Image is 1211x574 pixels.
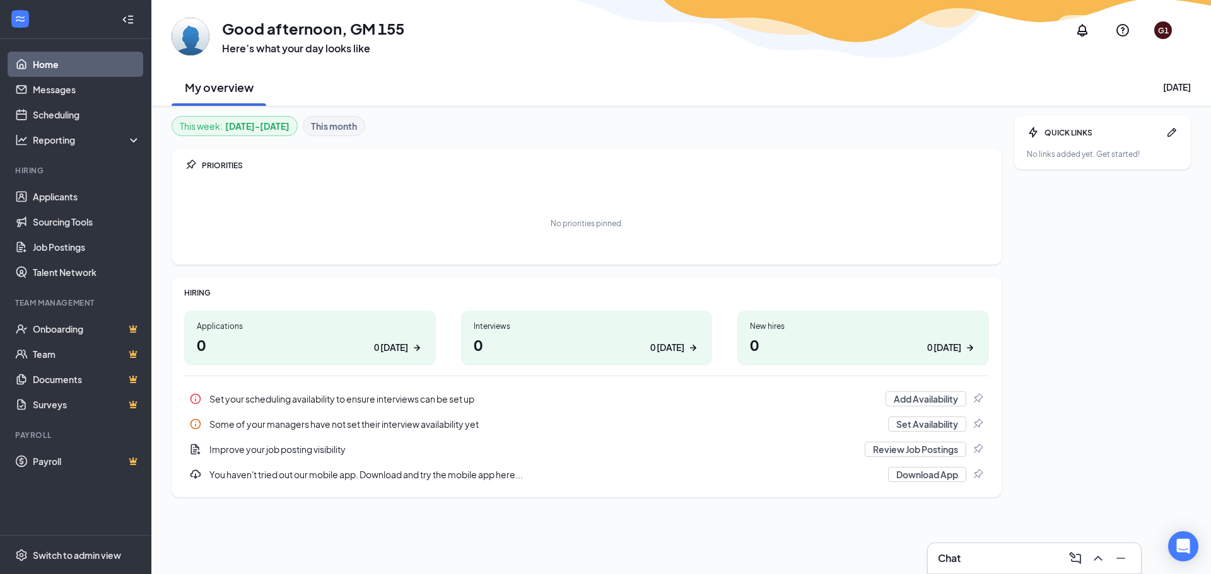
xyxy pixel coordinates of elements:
[202,160,989,171] div: PRIORITIES
[209,468,880,481] div: You haven't tried out our mobile app. Download and try the mobile app here...
[184,411,989,437] div: Some of your managers have not set their interview availability yet
[927,341,961,354] div: 0 [DATE]
[1088,548,1108,568] button: ChevronUp
[33,260,141,285] a: Talent Network
[33,342,141,367] a: TeamCrown
[209,393,878,405] div: Set your scheduling availability to ensure interviews can be set up
[737,311,989,365] a: New hires00 [DATE]ArrowRight
[33,449,141,474] a: PayrollCrown
[33,77,141,102] a: Messages
[33,102,141,127] a: Scheduling
[888,416,966,432] button: Set Availability
[197,334,423,355] h1: 0
[189,468,202,481] svg: Download
[1027,149,1178,159] div: No links added yet. Get started!
[15,134,28,146] svg: Analysis
[750,321,976,331] div: New hires
[411,342,423,354] svg: ArrowRight
[1065,548,1085,568] button: ComposeMessage
[1115,23,1130,38] svg: QuestionInfo
[888,467,966,482] button: Download App
[184,386,989,411] div: Set your scheduling availability to ensure interviews can be set up
[964,342,976,354] svg: ArrowRight
[15,549,28,561] svg: Settings
[33,392,141,417] a: SurveysCrown
[687,342,699,354] svg: ArrowRight
[971,418,984,430] svg: Pin
[189,393,202,405] svg: Info
[886,391,966,406] button: Add Availability
[33,549,121,561] div: Switch to admin view
[1044,127,1161,138] div: QUICK LINKS
[122,13,134,26] svg: Collapse
[33,209,141,234] a: Sourcing Tools
[1111,548,1131,568] button: Minimize
[33,184,141,209] a: Applicants
[1158,25,1169,36] div: G1
[33,134,141,146] div: Reporting
[184,386,989,411] a: InfoSet your scheduling availability to ensure interviews can be set upAdd AvailabilityPin
[971,443,984,456] svg: Pin
[33,234,141,260] a: Job Postings
[1091,551,1106,566] svg: ChevronUp
[551,218,623,229] div: No priorities pinned.
[1168,531,1198,561] div: Open Intercom Messenger
[461,311,713,365] a: Interviews00 [DATE]ArrowRight
[1166,126,1178,139] svg: Pen
[172,18,209,55] img: GM 155
[222,42,404,55] h3: Here’s what your day looks like
[474,321,700,331] div: Interviews
[865,442,966,457] button: Review Job Postings
[184,411,989,437] a: InfoSome of your managers have not set their interview availability yetSet AvailabilityPin
[185,79,254,95] h2: My overview
[1163,81,1191,93] div: [DATE]
[650,341,684,354] div: 0 [DATE]
[311,119,357,133] b: This month
[184,437,989,462] a: DocumentAddImprove your job posting visibilityReview Job PostingsPin
[1075,23,1090,38] svg: Notifications
[971,393,984,405] svg: Pin
[938,551,961,565] h3: Chat
[374,341,408,354] div: 0 [DATE]
[225,119,290,133] b: [DATE] - [DATE]
[184,311,436,365] a: Applications00 [DATE]ArrowRight
[184,462,989,487] a: DownloadYou haven't tried out our mobile app. Download and try the mobile app here...Download AppPin
[197,321,423,331] div: Applications
[15,165,138,176] div: Hiring
[209,418,880,430] div: Some of your managers have not set their interview availability yet
[209,443,857,456] div: Improve your job posting visibility
[33,316,141,342] a: OnboardingCrown
[180,119,290,133] div: This week :
[222,18,404,39] h1: Good afternoon, GM 155
[1027,126,1039,139] svg: Bolt
[184,159,197,171] svg: Pin
[184,462,989,487] div: You haven't tried out our mobile app. Download and try the mobile app here...
[971,468,984,481] svg: Pin
[184,437,989,462] div: Improve your job posting visibility
[33,52,141,77] a: Home
[14,13,26,25] svg: WorkstreamLogo
[15,430,138,440] div: Payroll
[184,287,989,298] div: HIRING
[1113,551,1128,566] svg: Minimize
[750,334,976,355] h1: 0
[1068,551,1083,566] svg: ComposeMessage
[474,334,700,355] h1: 0
[15,297,138,308] div: Team Management
[33,367,141,392] a: DocumentsCrown
[189,418,202,430] svg: Info
[189,443,202,456] svg: DocumentAdd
